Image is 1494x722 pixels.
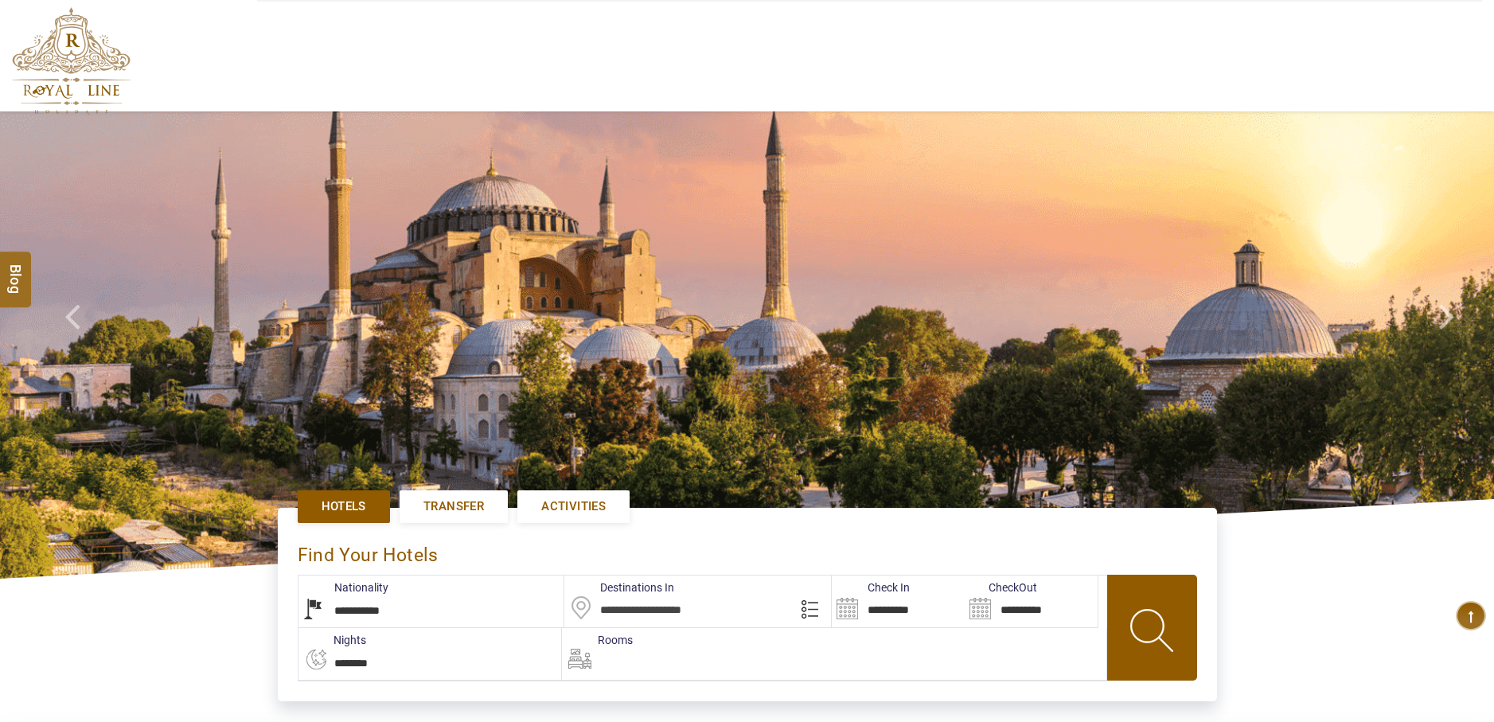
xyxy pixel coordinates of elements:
[298,528,1197,575] div: Find Your Hotels
[562,632,633,648] label: Rooms
[45,111,119,579] a: Check next prev
[322,498,366,515] span: Hotels
[400,490,508,523] a: Transfer
[965,576,1098,627] input: Search
[1419,111,1494,579] a: Check next image
[541,498,606,515] span: Activities
[12,7,131,115] img: The Royal Line Holidays
[517,490,630,523] a: Activities
[832,576,965,627] input: Search
[298,490,390,523] a: Hotels
[298,580,388,595] label: Nationality
[298,632,366,648] label: nights
[6,263,26,277] span: Blog
[965,580,1037,595] label: CheckOut
[832,580,910,595] label: Check In
[423,498,484,515] span: Transfer
[564,580,674,595] label: Destinations In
